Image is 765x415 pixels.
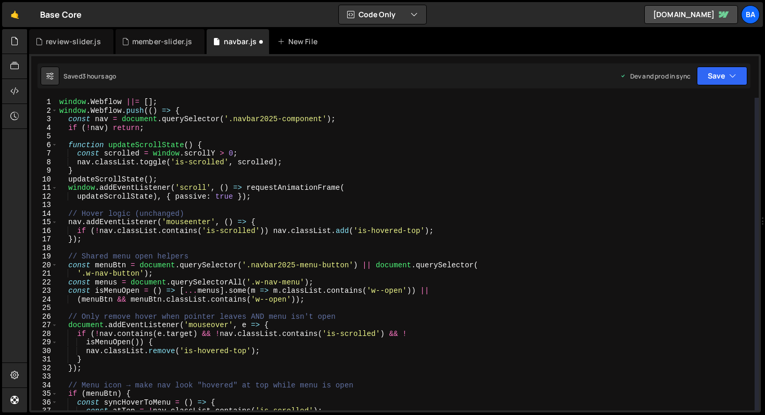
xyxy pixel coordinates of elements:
[31,158,58,167] div: 8
[224,36,257,47] div: navbar.js
[31,355,58,364] div: 31
[741,5,760,24] a: Ba
[63,72,117,81] div: Saved
[31,218,58,227] div: 15
[40,8,82,21] div: Base Core
[2,2,28,27] a: 🤙
[132,36,193,47] div: member-slider.js
[31,141,58,150] div: 6
[31,321,58,330] div: 27
[31,372,58,381] div: 33
[31,347,58,356] div: 30
[31,107,58,115] div: 2
[31,235,58,244] div: 17
[339,5,426,24] button: Code Only
[31,398,58,407] div: 36
[31,252,58,261] div: 19
[31,304,58,313] div: 25
[31,261,58,270] div: 20
[46,36,101,47] div: review-slider.js
[31,287,58,295] div: 23
[31,166,58,175] div: 9
[277,36,321,47] div: New File
[31,381,58,390] div: 34
[31,330,58,339] div: 28
[31,364,58,373] div: 32
[697,67,747,85] button: Save
[31,313,58,321] div: 26
[31,390,58,398] div: 35
[620,72,691,81] div: Dev and prod in sync
[31,278,58,287] div: 22
[31,210,58,218] div: 14
[31,201,58,210] div: 13
[31,184,58,192] div: 11
[31,132,58,141] div: 5
[31,175,58,184] div: 10
[31,227,58,236] div: 16
[31,115,58,124] div: 3
[31,338,58,347] div: 29
[31,124,58,133] div: 4
[31,269,58,278] div: 21
[31,244,58,253] div: 18
[31,295,58,304] div: 24
[644,5,738,24] a: [DOMAIN_NAME]
[31,149,58,158] div: 7
[82,72,117,81] div: 3 hours ago
[31,98,58,107] div: 1
[31,192,58,201] div: 12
